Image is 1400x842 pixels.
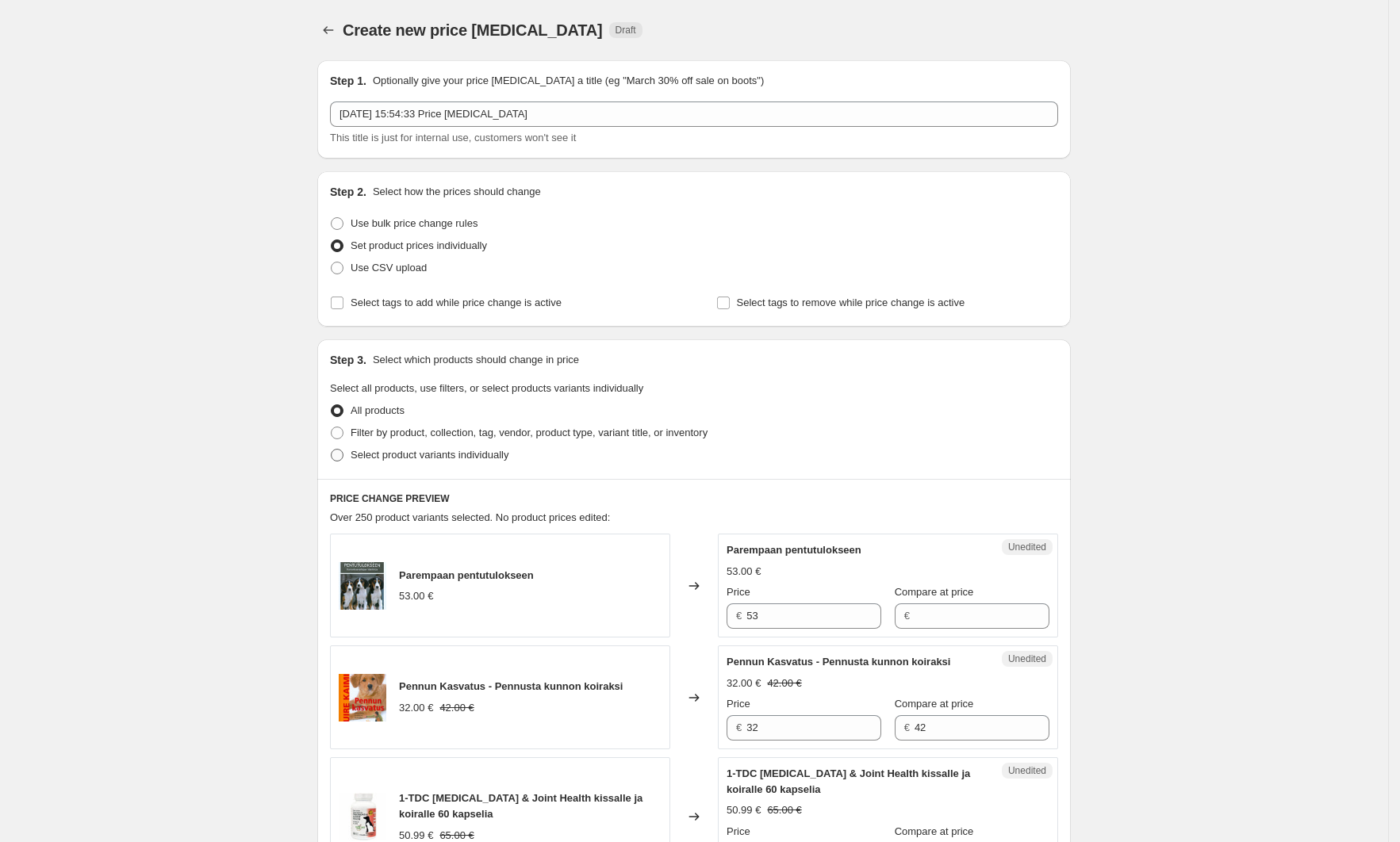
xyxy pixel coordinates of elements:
p: Select which products should change in price [373,352,579,368]
span: 1-TDC [MEDICAL_DATA] & Joint Health kissalle ja koiralle 60 kapselia [399,792,642,820]
strike: 65.00 € [767,802,801,818]
input: 30% off holiday sale [330,101,1058,127]
div: 50.99 € [727,802,761,818]
div: 32.00 € [727,676,761,691]
span: Unedited [1008,541,1046,553]
span: Unedited [1008,764,1046,777]
div: 53.00 € [727,564,761,580]
span: Create new price [MEDICAL_DATA] [343,21,603,39]
h6: PRICE CHANGE PREVIEW [330,492,1058,505]
span: Price [727,825,750,837]
span: Set product prices individually [351,239,487,251]
span: Unedited [1008,653,1046,665]
span: All products [351,404,405,416]
h2: Step 1. [330,73,366,89]
span: Use bulk price change rules [351,217,478,229]
span: Parempaan pentutulokseen [399,569,534,581]
img: 16854_kuva_80x.jpg [339,562,386,610]
span: Compare at price [895,586,974,598]
h2: Step 2. [330,184,366,200]
p: Optionally give your price [MEDICAL_DATA] a title (eg "March 30% off sale on boots") [373,73,764,89]
span: Price [727,586,750,598]
span: Draft [616,24,636,36]
span: Pennun Kasvatus - Pennusta kunnon koiraksi [727,656,950,668]
button: Price change jobs [317,19,339,41]
span: Compare at price [895,698,974,710]
img: 1003247458e38d15aeba5_80x.jpg [339,793,386,840]
span: Price [727,698,750,710]
div: 32.00 € [399,700,433,716]
span: Pennun Kasvatus - Pennusta kunnon koiraksi [399,680,623,692]
span: Over 250 product variants selected. No product prices edited: [330,511,610,523]
img: 16855_kuva_80x.jpg [339,674,386,721]
span: € [904,721,910,733]
span: Compare at price [895,825,974,837]
span: This title is just for internal use, customers won't see it [330,132,576,144]
span: € [736,721,742,733]
span: Select product variants individually [351,449,508,461]
span: Use CSV upload [351,262,427,274]
p: Select how the prices should change [373,184,541,200]
span: Select tags to remove while price change is active [737,297,965,308]
span: Filter by product, collection, tag, vendor, product type, variant title, or inventory [351,427,708,438]
strike: 42.00 € [767,676,801,691]
span: Select tags to add while price change is active [351,297,562,308]
span: € [736,610,742,622]
span: Select all products, use filters, or select products variants individually [330,382,643,394]
span: € [904,610,910,622]
span: 1-TDC [MEDICAL_DATA] & Joint Health kissalle ja koiralle 60 kapselia [727,767,970,795]
h2: Step 3. [330,352,366,368]
strike: 42.00 € [439,700,474,716]
div: 53.00 € [399,588,433,604]
span: Parempaan pentutulokseen [727,544,861,556]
